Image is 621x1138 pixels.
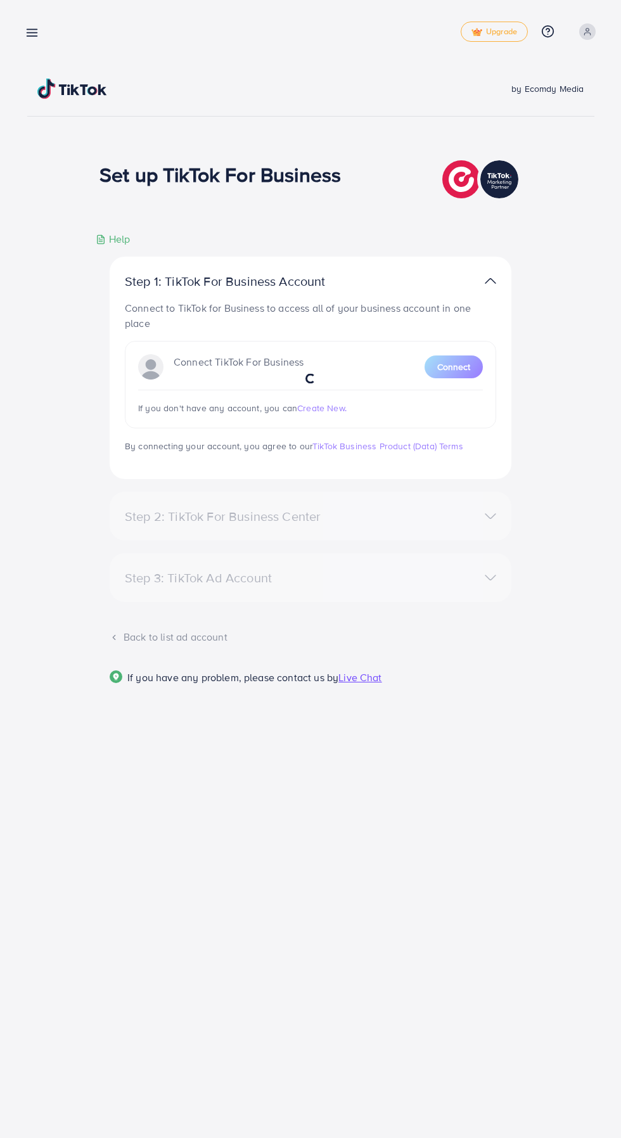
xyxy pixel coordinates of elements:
[37,79,107,99] img: TikTok
[485,272,496,290] img: TikTok partner
[442,157,522,201] img: TikTok partner
[461,22,528,42] a: tickUpgrade
[471,28,482,37] img: tick
[99,162,341,186] h1: Set up TikTok For Business
[110,630,511,644] div: Back to list ad account
[110,670,122,683] img: Popup guide
[338,670,381,684] span: Live Chat
[471,27,517,37] span: Upgrade
[125,274,366,289] p: Step 1: TikTok For Business Account
[511,82,584,95] span: by Ecomdy Media
[96,232,131,246] div: Help
[127,670,338,684] span: If you have any problem, please contact us by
